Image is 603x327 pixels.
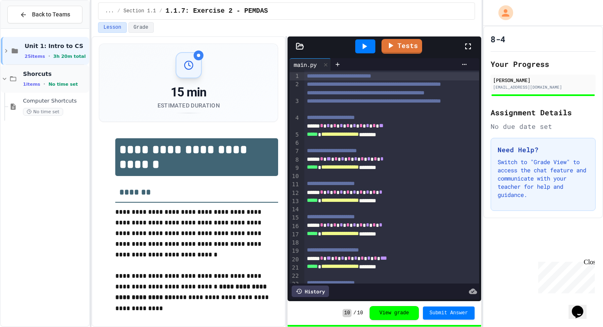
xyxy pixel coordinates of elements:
span: ... [105,8,114,14]
span: No time set [48,82,78,87]
span: 10 [343,309,352,317]
div: 3 [290,97,300,114]
div: 23 [290,280,300,288]
span: Computer Shortcuts [23,98,87,105]
span: Back to Teams [32,10,70,19]
div: 14 [290,206,300,214]
div: 21 [290,264,300,272]
h2: Assignment Details [491,107,596,118]
span: Unit 1: Intro to CS [25,42,87,50]
div: 15 min [158,85,220,100]
span: • [43,81,45,87]
div: [PERSON_NAME] [493,76,593,84]
button: View grade [370,306,419,320]
div: 19 [290,247,300,255]
span: / [159,8,162,14]
span: Submit Answer [429,310,468,316]
a: Tests [381,39,422,54]
div: 10 [290,172,300,181]
div: 18 [290,239,300,247]
div: 8 [290,156,300,164]
span: Shorcuts [23,70,87,78]
div: main.py [290,60,321,69]
div: 17 [290,231,300,239]
iframe: chat widget [569,294,595,319]
button: Grade [128,22,154,33]
span: / [117,8,120,14]
span: No time set [23,108,63,116]
div: 5 [290,131,300,139]
div: 1 [290,72,300,80]
h2: Your Progress [491,58,596,70]
div: 16 [290,222,300,231]
div: 12 [290,189,300,197]
div: 9 [290,164,300,172]
div: 15 [290,214,300,222]
div: 4 [290,114,300,131]
div: No due date set [491,121,596,131]
span: 10 [357,310,363,316]
h3: Need Help? [498,145,589,155]
div: 20 [290,256,300,264]
button: Lesson [98,22,126,33]
div: Estimated Duration [158,101,220,110]
span: 25 items [25,54,45,59]
div: My Account [490,3,515,22]
div: main.py [290,58,331,71]
div: 22 [290,272,300,280]
p: Switch to "Grade View" to access the chat feature and communicate with your teacher for help and ... [498,158,589,199]
button: Submit Answer [423,306,475,320]
div: 11 [290,181,300,189]
span: 3h 20m total [53,54,86,59]
div: 6 [290,139,300,147]
span: 1 items [23,82,40,87]
iframe: chat widget [535,258,595,293]
div: 2 [290,80,300,97]
h1: 8-4 [491,33,505,45]
div: 7 [290,147,300,155]
button: Back to Teams [7,6,82,23]
span: • [48,53,50,59]
span: 1.1.7: Exercise 2 - PEMDAS [166,6,268,16]
div: 13 [290,197,300,206]
span: / [353,310,356,316]
div: [EMAIL_ADDRESS][DOMAIN_NAME] [493,84,593,90]
div: Chat with us now!Close [3,3,57,52]
div: History [292,286,329,297]
span: Section 1.1 [123,8,156,14]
